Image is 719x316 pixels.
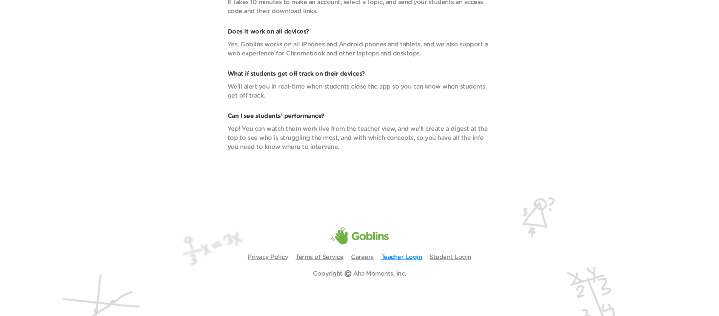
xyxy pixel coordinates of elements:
p: Does it work on all devices? [228,27,492,36]
a: Terms of Service [296,254,343,260]
p: Copyright ©️ Aha Moments, Inc. [313,269,406,278]
p: What if students get off track on their devices? [228,69,492,78]
p: Can I see students’ performance? [228,112,492,121]
p: Yes, Goblins works on all iPhones and Android phones and tablets, and we also support a web exper... [228,40,492,58]
p: We’ll alert you in real-time when students close the app so you can know when students get off tr... [228,82,492,100]
a: Privacy Policy [248,254,288,260]
a: Student Login [430,254,471,260]
a: Teacher Login [381,254,422,260]
a: Careers [351,254,374,260]
p: Yep! You can watch them work live from the teacher view, and we’ll create a digest at the top to ... [228,124,492,152]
